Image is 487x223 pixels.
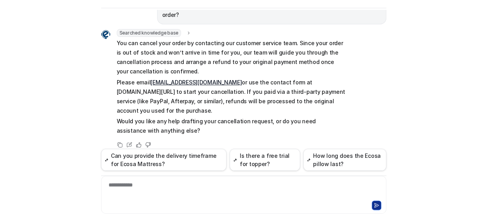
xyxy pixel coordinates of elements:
[117,117,346,135] p: Would you like any help drafting your cancellation request, or do you need assistance with anythi...
[117,78,346,115] p: Please email or use the contact form at [DOMAIN_NAME][URL] to start your cancellation. If you pai...
[117,38,346,76] p: You can cancel your order by contacting our customer service team. Since your order is out of sto...
[150,79,242,86] a: [EMAIL_ADDRESS][DOMAIN_NAME]
[230,149,300,171] button: Is there a free trial for topper?
[101,30,110,39] img: Widget
[117,29,181,37] span: Searched knowledge base
[101,149,227,171] button: Can you provide the delivery timeframe for Ecosa Mattress?
[303,149,386,171] button: How long does the Ecosa pillow last?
